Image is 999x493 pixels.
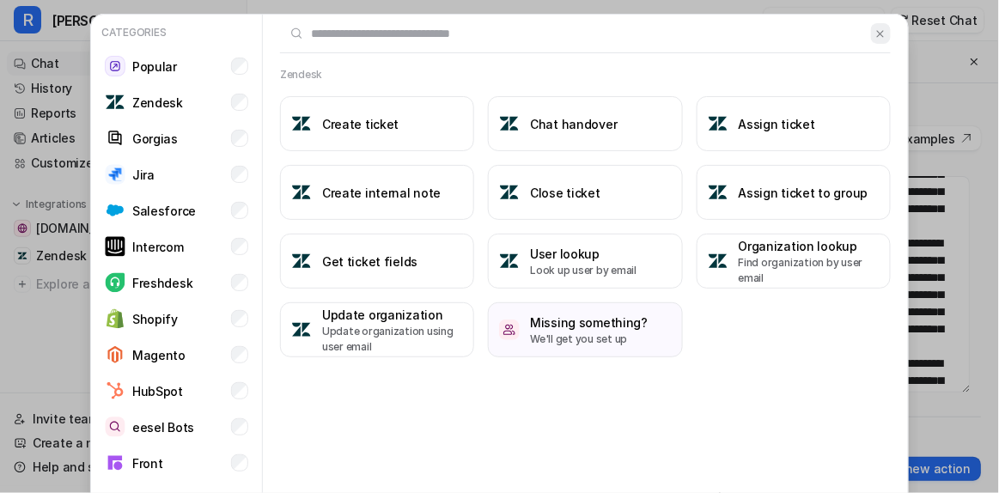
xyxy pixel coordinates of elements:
[530,313,648,332] h3: Missing something?
[280,67,322,82] h2: Zendesk
[132,418,194,436] p: eesel Bots
[132,166,155,184] p: Jira
[499,182,520,203] img: Close ticket
[291,182,312,203] img: Create internal note
[530,184,600,202] h3: Close ticket
[708,251,728,271] img: Organization lookup
[708,113,728,134] img: Assign ticket
[697,96,891,151] button: Assign ticketAssign ticket
[739,255,880,286] p: Find organization by user email
[132,454,163,472] p: Front
[488,165,682,220] button: Close ticketClose ticket
[132,130,178,148] p: Gorgias
[530,245,637,263] h3: User lookup
[697,165,891,220] button: Assign ticket to groupAssign ticket to group
[291,113,312,134] img: Create ticket
[132,310,178,328] p: Shopify
[132,346,186,364] p: Magento
[499,251,520,271] img: User lookup
[739,115,815,133] h3: Assign ticket
[132,94,183,112] p: Zendesk
[697,234,891,289] button: Organization lookupOrganization lookupFind organization by user email
[530,332,648,347] p: We'll get you set up
[739,184,868,202] h3: Assign ticket to group
[280,96,474,151] button: Create ticketCreate ticket
[322,184,441,202] h3: Create internal note
[322,253,417,271] h3: Get ticket fields
[739,237,880,255] h3: Organization lookup
[291,320,312,340] img: Update organization
[280,165,474,220] button: Create internal noteCreate internal note
[322,115,399,133] h3: Create ticket
[322,324,463,355] p: Update organization using user email
[98,21,255,44] p: Categories
[280,302,474,357] button: Update organizationUpdate organizationUpdate organization using user email
[132,238,184,256] p: Intercom
[132,58,177,76] p: Popular
[291,251,312,271] img: Get ticket fields
[322,306,463,324] h3: Update organization
[530,263,637,278] p: Look up user by email
[499,113,520,134] img: Chat handover
[132,202,196,220] p: Salesforce
[132,382,183,400] p: HubSpot
[280,234,474,289] button: Get ticket fieldsGet ticket fields
[488,234,682,289] button: User lookupUser lookupLook up user by email
[530,115,617,133] h3: Chat handover
[488,302,682,357] button: /missing-somethingMissing something?We'll get you set up
[488,96,682,151] button: Chat handoverChat handover
[132,274,192,292] p: Freshdesk
[708,182,728,203] img: Assign ticket to group
[499,320,520,340] img: /missing-something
